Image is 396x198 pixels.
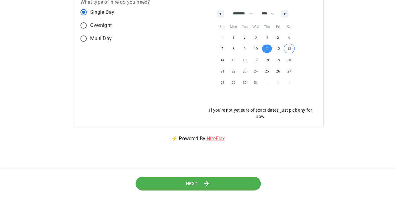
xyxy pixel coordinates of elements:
[284,66,295,77] button: 27
[250,77,261,88] button: 31
[90,22,112,29] span: Overnight
[261,32,273,43] button: 4
[254,43,258,54] span: 10
[276,43,280,54] span: 12
[206,107,316,120] p: If you're not yet sure of exact dates, just pick any for now.
[239,77,250,88] button: 30
[220,77,224,88] span: 28
[232,54,235,66] span: 15
[228,66,239,77] button: 22
[265,54,269,66] span: 18
[254,66,258,77] span: 24
[284,32,295,43] button: 6
[277,32,279,43] span: 5
[90,8,115,16] span: Single Day
[228,54,239,66] button: 15
[239,66,250,77] button: 23
[288,32,290,43] span: 6
[232,77,235,88] span: 29
[220,54,224,66] span: 14
[217,66,228,77] button: 21
[276,66,280,77] span: 26
[284,22,295,32] span: Sat
[272,43,284,54] button: 12
[244,43,245,54] span: 9
[254,77,258,88] span: 31
[239,43,250,54] button: 9
[272,54,284,66] button: 19
[261,22,273,32] span: Thu
[90,35,112,42] span: Multi Day
[261,43,273,54] button: 11
[250,22,261,32] span: Wed
[266,32,268,43] span: 4
[239,22,250,32] span: Tue
[217,54,228,66] button: 14
[255,32,257,43] span: 3
[261,54,273,66] button: 18
[232,66,235,77] span: 22
[217,77,228,88] button: 28
[250,32,261,43] button: 3
[243,54,246,66] span: 16
[265,66,269,77] span: 25
[250,43,261,54] button: 10
[243,66,246,77] span: 23
[228,22,239,32] span: Mon
[265,43,269,54] span: 11
[244,32,245,43] span: 2
[217,43,228,54] button: 7
[228,77,239,88] button: 29
[239,54,250,66] button: 16
[276,54,280,66] span: 19
[284,43,295,54] button: 13
[228,32,239,43] button: 1
[228,43,239,54] button: 8
[207,136,225,142] a: HireFlex
[221,43,223,54] span: 7
[217,22,228,32] span: Sun
[243,77,246,88] span: 30
[250,54,261,66] button: 17
[250,66,261,77] button: 24
[220,66,224,77] span: 21
[233,32,234,43] span: 1
[272,22,284,32] span: Fri
[284,54,295,66] button: 20
[272,66,284,77] button: 26
[254,54,258,66] span: 17
[287,43,291,54] span: 13
[239,32,250,43] button: 2
[164,127,232,150] p: ⚡ Powered By
[287,54,291,66] span: 20
[272,32,284,43] button: 5
[287,66,291,77] span: 27
[233,43,234,54] span: 8
[261,66,273,77] button: 25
